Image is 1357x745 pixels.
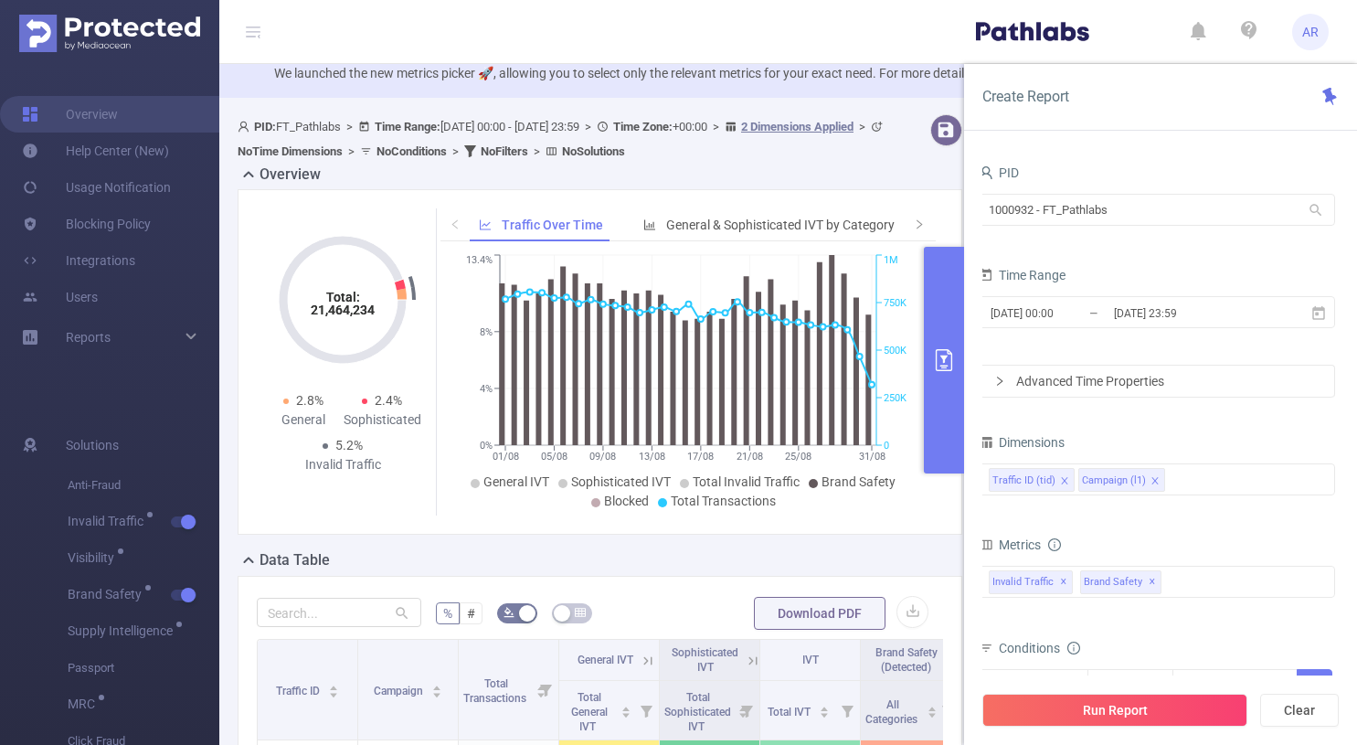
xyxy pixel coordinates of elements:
b: No Time Dimensions [238,144,343,158]
span: Total IVT [768,706,813,718]
div: Sort [431,683,442,694]
span: Invalid Traffic [989,570,1073,594]
i: Filter menu [935,681,960,740]
span: Campaign [374,685,426,697]
a: Reports [66,319,111,356]
i: Filter menu [533,640,558,740]
img: Protected Media [19,15,200,52]
i: icon: user [979,165,993,180]
i: icon: info-circle [1048,538,1061,551]
span: Brand Safety [1080,570,1161,594]
u: 2 Dimensions Applied [741,120,853,133]
span: Total Sophisticated IVT [664,691,731,733]
span: AR [1302,14,1319,50]
i: icon: table [575,607,586,618]
i: icon: caret-down [820,710,830,716]
span: > [343,144,360,158]
span: Metrics [979,537,1041,552]
span: MRC [68,697,101,710]
span: Traffic Over Time [502,218,603,232]
span: We launched the new metrics picker 🚀, allowing you to select only the relevant metrics for your e... [274,66,1055,80]
a: Blocking Policy [22,206,151,242]
tspan: 13/08 [639,451,665,463]
tspan: Total: [326,290,360,304]
span: Solutions [66,427,119,463]
span: Dimensions [979,435,1065,450]
i: icon: caret-down [432,690,442,696]
i: icon: caret-up [621,704,631,709]
tspan: 0 [884,440,889,452]
span: Visibility [68,551,121,564]
a: Overview [22,96,118,133]
i: icon: bar-chart [643,218,656,231]
button: Run Report [982,694,1247,727]
div: Sophisticated [343,410,421,430]
i: icon: user [238,121,254,133]
div: Sort [819,704,830,715]
span: Traffic ID [276,685,323,697]
input: Start date [989,301,1137,325]
tspan: 4% [480,383,493,395]
input: Search... [257,598,421,627]
span: Brand Safety (Detected) [875,646,938,674]
div: Contains [1098,670,1156,700]
span: > [707,120,725,133]
i: icon: info-circle [1067,642,1080,655]
span: General IVT [483,474,549,489]
span: Create Report [982,88,1069,105]
span: Time Range [979,268,1065,282]
span: % [443,606,452,621]
i: icon: line-chart [479,218,492,231]
i: icon: caret-up [927,704,937,709]
tspan: 13.4% [466,255,493,267]
button: Add [1297,669,1332,701]
span: Invalid Traffic [68,515,150,527]
div: Sort [927,704,938,715]
button: Clear [1260,694,1339,727]
i: icon: caret-down [621,710,631,716]
b: No Filters [481,144,528,158]
div: Sort [620,704,631,715]
span: Brand Safety [822,474,896,489]
tspan: 750K [884,297,906,309]
tspan: 09/08 [589,451,616,463]
span: 2.4% [375,393,402,408]
span: General IVT [578,654,633,666]
i: icon: caret-down [927,710,937,716]
tspan: 0% [480,440,493,452]
li: Traffic ID (tid) [989,468,1075,492]
h2: Overview [260,164,321,186]
span: Passport [68,650,219,686]
span: > [341,120,358,133]
span: IVT [802,654,819,666]
button: Download PDF [754,597,885,630]
i: icon: close [1060,476,1069,487]
span: General & Sophisticated IVT by Category [666,218,895,232]
span: Sophisticated IVT [571,474,671,489]
i: icon: caret-up [432,683,442,688]
tspan: 01/08 [492,451,518,463]
span: Total Transactions [463,677,529,705]
span: All Categories [865,698,920,726]
span: Conditions [999,641,1080,655]
div: Traffic ID (tid) [992,469,1055,493]
i: icon: bg-colors [504,607,514,618]
i: Filter menu [834,681,860,740]
i: icon: right [914,218,925,229]
a: Users [22,279,98,315]
i: icon: right [994,376,1005,387]
span: Brand Safety [68,588,148,601]
span: Blocked [604,494,649,508]
tspan: 21,464,234 [311,303,375,317]
span: FT_Pathlabs [DATE] 00:00 - [DATE] 23:59 +00:00 [238,120,887,158]
tspan: 8% [480,326,493,338]
tspan: 500K [884,345,906,357]
a: Usage Notification [22,169,171,206]
span: Sophisticated IVT [672,646,738,674]
div: Campaign (l1) [1082,469,1146,493]
input: End date [1112,301,1260,325]
span: > [447,144,464,158]
div: Invalid Traffic [303,455,382,474]
span: # [467,606,475,621]
tspan: 17/08 [687,451,714,463]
